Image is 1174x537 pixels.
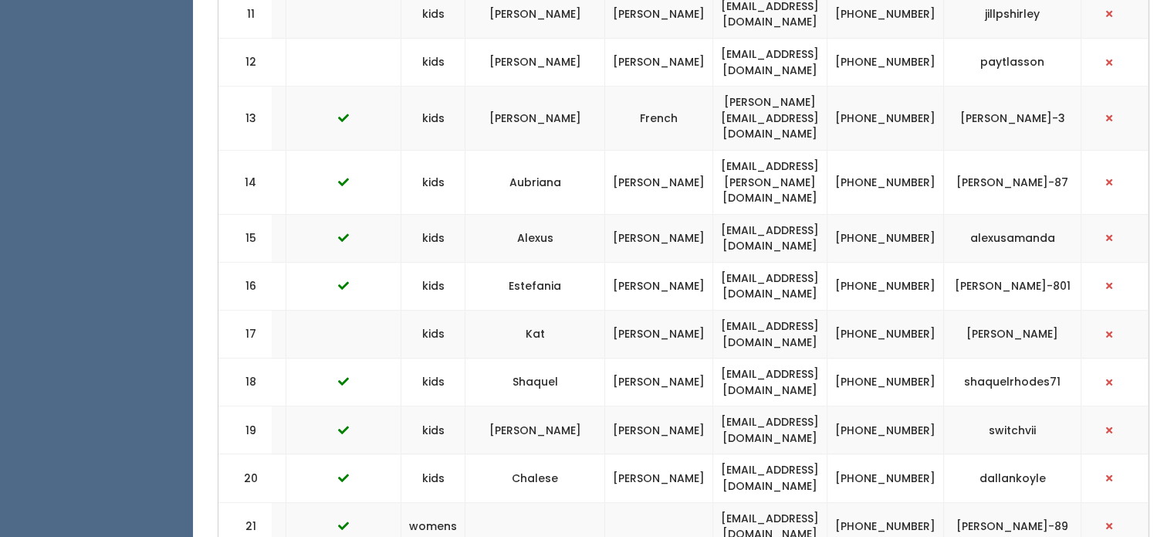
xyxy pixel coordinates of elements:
[827,214,944,262] td: [PHONE_NUMBER]
[218,406,272,454] td: 19
[827,310,944,358] td: [PHONE_NUMBER]
[944,359,1081,406] td: shaquelrhodes71
[944,87,1081,151] td: [PERSON_NAME]-3
[401,359,465,406] td: kids
[218,262,272,310] td: 16
[401,214,465,262] td: kids
[944,262,1081,310] td: [PERSON_NAME]-801
[713,359,827,406] td: [EMAIL_ADDRESS][DOMAIN_NAME]
[465,310,605,358] td: Kat
[944,150,1081,214] td: [PERSON_NAME]-87
[218,310,272,358] td: 17
[713,214,827,262] td: [EMAIL_ADDRESS][DOMAIN_NAME]
[713,262,827,310] td: [EMAIL_ADDRESS][DOMAIN_NAME]
[465,87,605,151] td: [PERSON_NAME]
[401,262,465,310] td: kids
[605,150,713,214] td: [PERSON_NAME]
[401,87,465,151] td: kids
[465,39,605,87] td: [PERSON_NAME]
[465,262,605,310] td: Estefania
[465,359,605,406] td: Shaquel
[713,150,827,214] td: [EMAIL_ADDRESS][PERSON_NAME][DOMAIN_NAME]
[713,454,827,502] td: [EMAIL_ADDRESS][DOMAIN_NAME]
[465,150,605,214] td: Aubriana
[713,87,827,151] td: [PERSON_NAME][EMAIL_ADDRESS][DOMAIN_NAME]
[401,39,465,87] td: kids
[401,454,465,502] td: kids
[605,454,713,502] td: [PERSON_NAME]
[218,359,272,406] td: 18
[944,454,1081,502] td: dallankoyle
[827,454,944,502] td: [PHONE_NUMBER]
[827,150,944,214] td: [PHONE_NUMBER]
[605,214,713,262] td: [PERSON_NAME]
[605,359,713,406] td: [PERSON_NAME]
[605,87,713,151] td: French
[944,214,1081,262] td: alexusamanda
[713,39,827,87] td: [EMAIL_ADDRESS][DOMAIN_NAME]
[401,310,465,358] td: kids
[218,39,272,87] td: 12
[401,150,465,214] td: kids
[944,406,1081,454] td: switchvii
[944,310,1081,358] td: [PERSON_NAME]
[218,454,272,502] td: 20
[465,406,605,454] td: [PERSON_NAME]
[827,39,944,87] td: [PHONE_NUMBER]
[465,214,605,262] td: Alexus
[605,262,713,310] td: [PERSON_NAME]
[713,310,827,358] td: [EMAIL_ADDRESS][DOMAIN_NAME]
[465,454,605,502] td: Chalese
[218,214,272,262] td: 15
[944,39,1081,87] td: paytlasson
[605,39,713,87] td: [PERSON_NAME]
[713,406,827,454] td: [EMAIL_ADDRESS][DOMAIN_NAME]
[605,406,713,454] td: [PERSON_NAME]
[827,406,944,454] td: [PHONE_NUMBER]
[218,87,272,151] td: 13
[827,359,944,406] td: [PHONE_NUMBER]
[827,87,944,151] td: [PHONE_NUMBER]
[401,406,465,454] td: kids
[218,150,272,214] td: 14
[827,262,944,310] td: [PHONE_NUMBER]
[605,310,713,358] td: [PERSON_NAME]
